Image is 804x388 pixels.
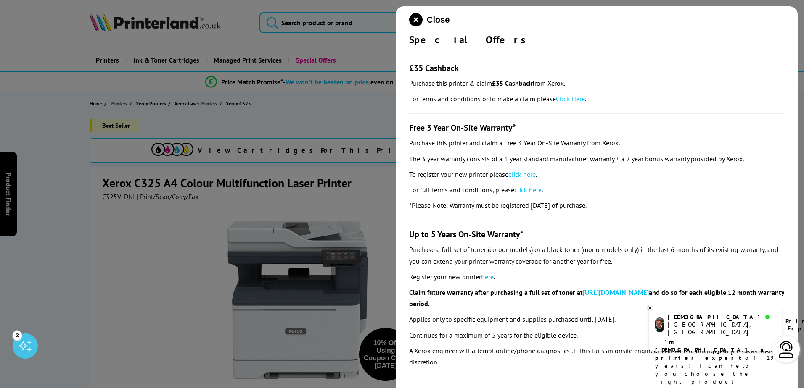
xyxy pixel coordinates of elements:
[583,288,649,296] a: [URL][DOMAIN_NAME]
[514,186,542,194] a: click here
[13,330,22,340] div: 3
[409,345,784,368] p: A Xerox engineer will attempt online/phone diagnostics . If this fails an onsite engineer visit w...
[655,317,664,332] img: chris-livechat.png
[409,330,784,341] p: Continues for a maximum of 5 years for the eligible device.
[409,78,784,89] p: Purchase this printer & claim from Xerox.
[409,169,784,180] p: To register your new printer please .
[409,122,784,133] h3: Free 3 Year On-Site Warranty*
[409,244,784,267] p: Purchase a full set of toner (colour models) or a black toner (mono models only) in the last 6 mo...
[655,338,766,362] b: I'm [DEMOGRAPHIC_DATA], a printer expert
[409,229,784,240] h3: Up to 5 Years On-Site Warranty*
[409,33,784,46] div: Special Offers
[409,63,784,73] h3: £35 Cashback
[481,273,494,281] a: here
[492,79,532,87] strong: £35 Cashback
[556,94,585,103] a: Click Here
[409,153,784,165] p: The 3 year warranty consists of a 1 year standard manufacturer warranty + a 2 year bonus warranty...
[409,93,784,105] p: For terms and conditions or to make a claim please .
[427,15,450,25] span: Close
[668,321,775,336] div: [GEOGRAPHIC_DATA], [GEOGRAPHIC_DATA]
[409,184,784,196] p: For full terms and conditions, please .
[409,271,784,283] p: Register your new printer .
[409,137,784,149] p: Purchase this printer and claim a Free 3 Year On-Site Warranty from Xerox.
[409,288,583,296] b: Claim future warranty after purchasing a full set of toner at
[409,200,784,211] p: *Please Note: Warranty must be registered [DATE] of purchase.
[508,170,536,178] a: click here
[409,314,784,325] p: Applies only to specific equipment and supplies purchased until [DATE].
[778,341,795,358] img: user-headset-light.svg
[655,338,775,386] p: of 19 years! I can help you choose the right product
[668,313,775,321] div: [DEMOGRAPHIC_DATA]
[409,13,450,26] button: close modal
